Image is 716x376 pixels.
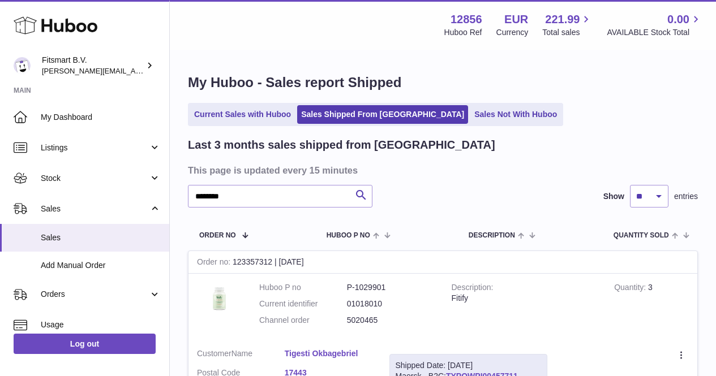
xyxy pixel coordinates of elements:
span: Total sales [542,27,593,38]
span: 221.99 [545,12,580,27]
span: entries [674,191,698,202]
td: 3 [606,274,697,340]
dd: P-1029901 [347,282,435,293]
div: Fitsmart B.V. [42,55,144,76]
div: Huboo Ref [444,27,482,38]
img: 128561739542540.png [197,282,242,314]
span: Orders [41,289,149,300]
span: Huboo P no [327,232,370,239]
strong: Description [452,283,494,295]
span: 0.00 [667,12,689,27]
a: 0.00 AVAILABLE Stock Total [607,12,702,38]
span: Sales [41,204,149,214]
span: Add Manual Order [41,260,161,271]
strong: EUR [504,12,528,27]
h2: Last 3 months sales shipped from [GEOGRAPHIC_DATA] [188,137,495,153]
strong: 12856 [451,12,482,27]
dt: Channel order [259,315,347,326]
span: Customer [197,349,231,358]
a: Sales Not With Huboo [470,105,561,124]
span: Listings [41,142,149,153]
strong: Order no [197,257,233,269]
strong: Quantity [614,283,648,295]
a: Current Sales with Huboo [190,105,295,124]
span: [PERSON_NAME][EMAIL_ADDRESS][DOMAIN_NAME] [42,66,227,75]
div: Fitify [452,293,598,304]
span: Order No [199,232,236,239]
label: Show [603,191,624,202]
div: Shipped Date: [DATE] [396,360,541,371]
dt: Name [197,348,285,362]
span: Description [469,232,515,239]
dd: 01018010 [347,299,435,309]
span: Usage [41,319,161,330]
h1: My Huboo - Sales report Shipped [188,74,698,92]
a: Log out [14,334,156,354]
span: Stock [41,173,149,184]
a: Tigesti Okbagebriel [285,348,372,359]
span: AVAILABLE Stock Total [607,27,702,38]
span: Quantity Sold [614,232,669,239]
dd: 5020465 [347,315,435,326]
div: 123357312 | [DATE] [188,251,697,274]
dt: Huboo P no [259,282,347,293]
dt: Current identifier [259,299,347,309]
span: Sales [41,232,161,243]
img: jonathan@leaderoo.com [14,57,31,74]
span: My Dashboard [41,112,161,123]
a: 221.99 Total sales [542,12,593,38]
h3: This page is updated every 15 minutes [188,164,695,176]
a: Sales Shipped From [GEOGRAPHIC_DATA] [297,105,468,124]
div: Currency [496,27,529,38]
